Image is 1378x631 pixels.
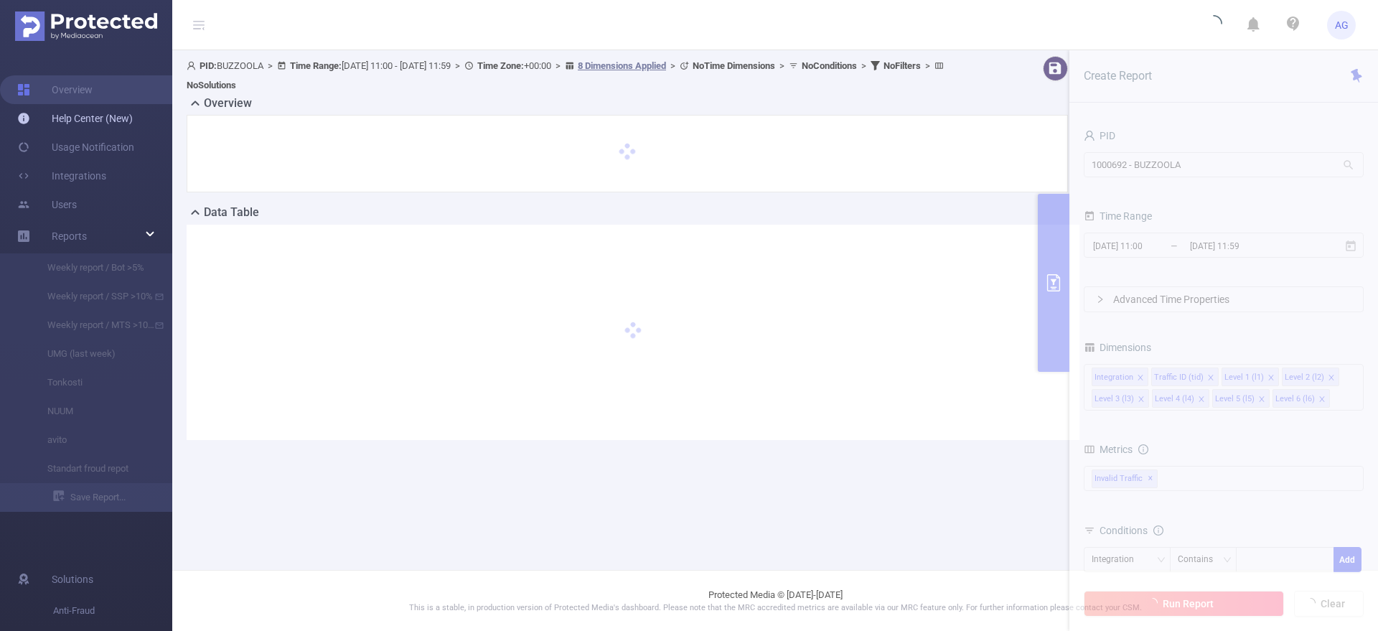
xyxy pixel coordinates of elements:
a: Integrations [17,162,106,190]
span: > [921,60,934,71]
span: > [857,60,871,71]
a: Usage Notification [17,133,134,162]
span: > [263,60,277,71]
span: BUZZOOLA [DATE] 11:00 - [DATE] 11:59 +00:00 [187,60,947,90]
span: > [551,60,565,71]
h2: Data Table [204,204,259,221]
h2: Overview [204,95,252,112]
a: Overview [17,75,93,104]
i: icon: loading [1205,15,1222,35]
i: icon: user [187,61,200,70]
a: Help Center (New) [17,104,133,133]
u: 8 Dimensions Applied [578,60,666,71]
b: Time Range: [290,60,342,71]
p: This is a stable, in production version of Protected Media's dashboard. Please note that the MRC ... [208,602,1342,614]
footer: Protected Media © [DATE]-[DATE] [172,570,1378,631]
b: No Time Dimensions [693,60,775,71]
b: No Solutions [187,80,236,90]
span: Anti-Fraud [53,597,172,625]
b: No Conditions [802,60,857,71]
b: PID: [200,60,217,71]
span: AG [1335,11,1349,39]
a: Users [17,190,77,219]
span: Solutions [52,565,93,594]
span: Reports [52,230,87,242]
img: Protected Media [15,11,157,41]
a: Reports [52,222,87,251]
span: > [775,60,789,71]
span: > [451,60,464,71]
b: Time Zone: [477,60,524,71]
b: No Filters [883,60,921,71]
span: > [666,60,680,71]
